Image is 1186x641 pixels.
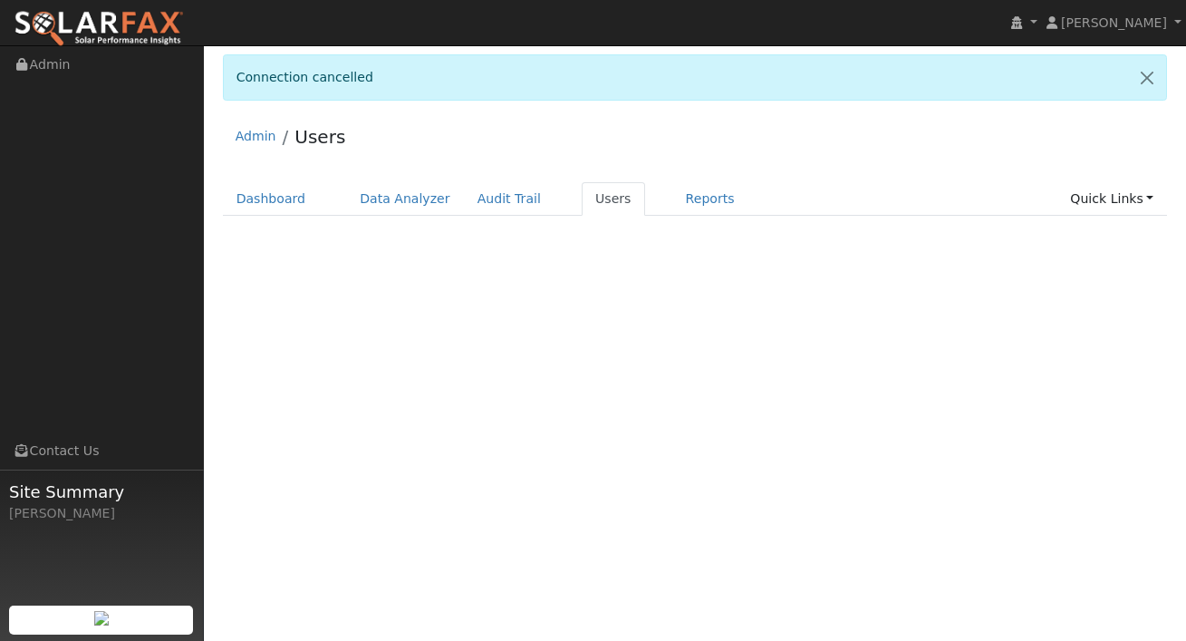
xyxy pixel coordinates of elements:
a: Close [1128,55,1166,100]
a: Dashboard [223,182,320,216]
a: Audit Trail [464,182,554,216]
a: Users [582,182,645,216]
a: Admin [236,129,276,143]
a: Reports [672,182,748,216]
a: Quick Links [1056,182,1167,216]
a: Data Analyzer [346,182,464,216]
span: [PERSON_NAME] [1061,15,1167,30]
img: SolarFax [14,10,184,48]
a: Users [294,126,345,148]
span: Site Summary [9,480,194,504]
div: [PERSON_NAME] [9,504,194,523]
img: retrieve [94,611,109,626]
div: Connection cancelled [223,54,1168,101]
